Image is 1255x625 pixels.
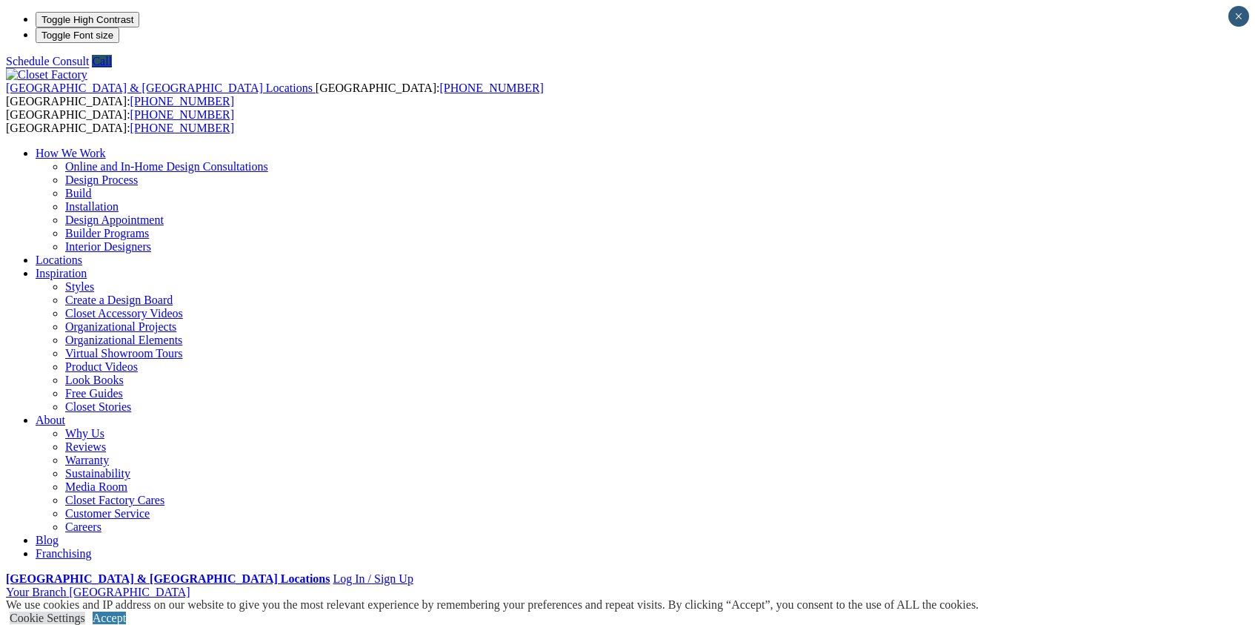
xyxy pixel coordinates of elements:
[65,280,94,293] a: Styles
[36,27,119,43] button: Toggle Font size
[65,467,130,480] a: Sustainability
[69,586,190,598] span: [GEOGRAPHIC_DATA]
[65,214,164,226] a: Design Appointment
[65,374,124,386] a: Look Books
[65,240,151,253] a: Interior Designers
[65,334,182,346] a: Organizational Elements
[6,598,979,612] div: We use cookies and IP address on our website to give you the most relevant experience by remember...
[6,82,313,94] span: [GEOGRAPHIC_DATA] & [GEOGRAPHIC_DATA] Locations
[6,68,87,82] img: Closet Factory
[65,307,183,320] a: Closet Accessory Videos
[65,400,131,413] a: Closet Stories
[6,586,190,598] a: Your Branch [GEOGRAPHIC_DATA]
[6,108,234,134] span: [GEOGRAPHIC_DATA]: [GEOGRAPHIC_DATA]:
[130,108,234,121] a: [PHONE_NUMBER]
[65,227,149,239] a: Builder Programs
[36,147,106,159] a: How We Work
[65,360,138,373] a: Product Videos
[65,173,138,186] a: Design Process
[6,82,544,108] span: [GEOGRAPHIC_DATA]: [GEOGRAPHIC_DATA]:
[65,200,119,213] a: Installation
[36,254,82,266] a: Locations
[92,55,112,67] a: Call
[439,82,543,94] a: [PHONE_NUMBER]
[6,82,316,94] a: [GEOGRAPHIC_DATA] & [GEOGRAPHIC_DATA] Locations
[65,427,104,440] a: Why Us
[10,612,85,624] a: Cookie Settings
[36,547,92,560] a: Franchising
[65,320,176,333] a: Organizational Projects
[65,507,150,520] a: Customer Service
[41,30,113,41] span: Toggle Font size
[6,55,89,67] a: Schedule Consult
[65,294,173,306] a: Create a Design Board
[65,160,268,173] a: Online and In-Home Design Consultations
[36,267,87,280] a: Inspiration
[36,12,139,27] button: Toggle High Contrast
[65,347,183,360] a: Virtual Showroom Tours
[65,187,92,199] a: Build
[130,95,234,108] a: [PHONE_NUMBER]
[65,454,109,466] a: Warranty
[6,572,330,585] a: [GEOGRAPHIC_DATA] & [GEOGRAPHIC_DATA] Locations
[65,494,164,506] a: Closet Factory Cares
[36,414,65,426] a: About
[41,14,133,25] span: Toggle High Contrast
[36,534,59,546] a: Blog
[333,572,413,585] a: Log In / Sign Up
[65,480,127,493] a: Media Room
[6,586,66,598] span: Your Branch
[65,440,106,453] a: Reviews
[93,612,126,624] a: Accept
[65,387,123,400] a: Free Guides
[65,520,101,533] a: Careers
[130,122,234,134] a: [PHONE_NUMBER]
[1228,6,1249,27] button: Close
